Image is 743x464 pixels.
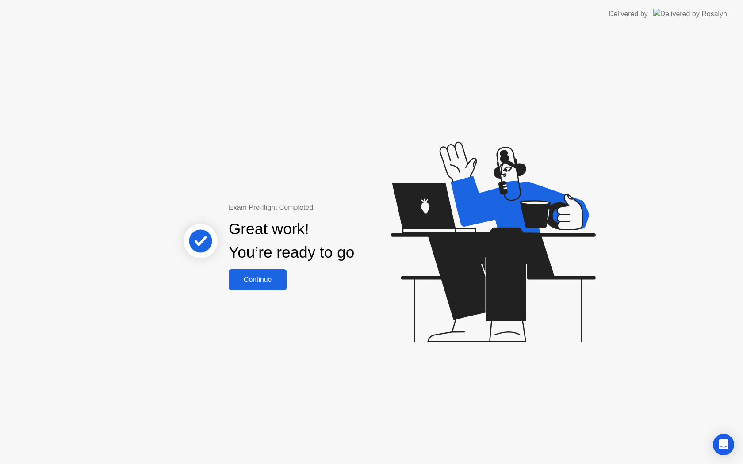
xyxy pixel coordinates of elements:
[653,9,727,19] img: Delivered by Rosalyn
[231,276,284,284] div: Continue
[229,202,411,213] div: Exam Pre-flight Completed
[609,9,648,19] div: Delivered by
[713,434,734,455] div: Open Intercom Messenger
[229,269,287,290] button: Continue
[229,217,354,264] div: Great work! You’re ready to go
